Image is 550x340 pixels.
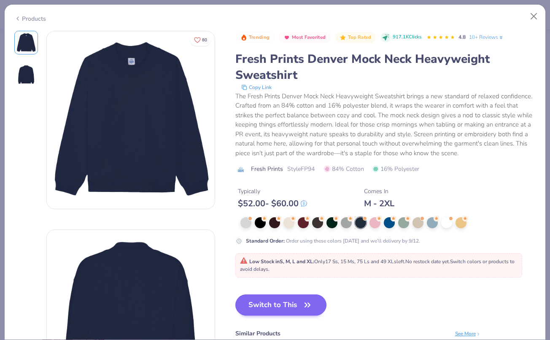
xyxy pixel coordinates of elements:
[335,32,376,43] button: Badge Button
[14,14,46,23] div: Products
[202,38,207,42] span: 80
[364,187,394,196] div: Comes In
[235,329,280,338] div: Similar Products
[240,34,247,41] img: Trending sort
[348,35,372,40] span: Top Rated
[47,36,215,204] img: Front
[16,65,36,85] img: Back
[287,165,315,173] span: Style FP94
[190,34,211,46] button: Like
[372,165,419,173] span: 16% Polyester
[238,198,307,209] div: $ 52.00 - $ 60.00
[246,237,420,245] div: Order using these colors [DATE] and we’ll delivery by 9/12.
[246,237,285,244] strong: Standard Order :
[393,34,421,41] span: 917.1K Clicks
[235,166,247,173] img: brand logo
[324,165,364,173] span: 84% Cotton
[251,165,283,173] span: Fresh Prints
[16,32,36,53] img: Front
[405,258,450,265] span: No restock date yet.
[469,33,504,41] a: 10+ Reviews
[279,32,330,43] button: Badge Button
[240,258,515,273] span: Only 17 Ss, 15 Ms, 75 Ls and 49 XLs left. Switch colors or products to avoid delays.
[235,51,536,83] div: Fresh Prints Denver Mock Neck Heavyweight Sweatshirt
[249,258,314,265] strong: Low Stock in S, M, L and XL :
[235,294,327,316] button: Switch to This
[283,34,290,41] img: Most Favorited sort
[426,31,455,44] div: 4.8 Stars
[249,35,270,40] span: Trending
[364,198,394,209] div: M - 2XL
[458,34,466,40] span: 4.8
[340,34,346,41] img: Top Rated sort
[292,35,326,40] span: Most Favorited
[526,8,542,24] button: Close
[236,32,274,43] button: Badge Button
[455,330,481,337] div: See More
[239,83,274,92] button: copy to clipboard
[238,187,307,196] div: Typically
[235,92,536,158] div: The Fresh Prints Denver Mock Neck Heavyweight Sweatshirt brings a new standard of relaxed confide...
